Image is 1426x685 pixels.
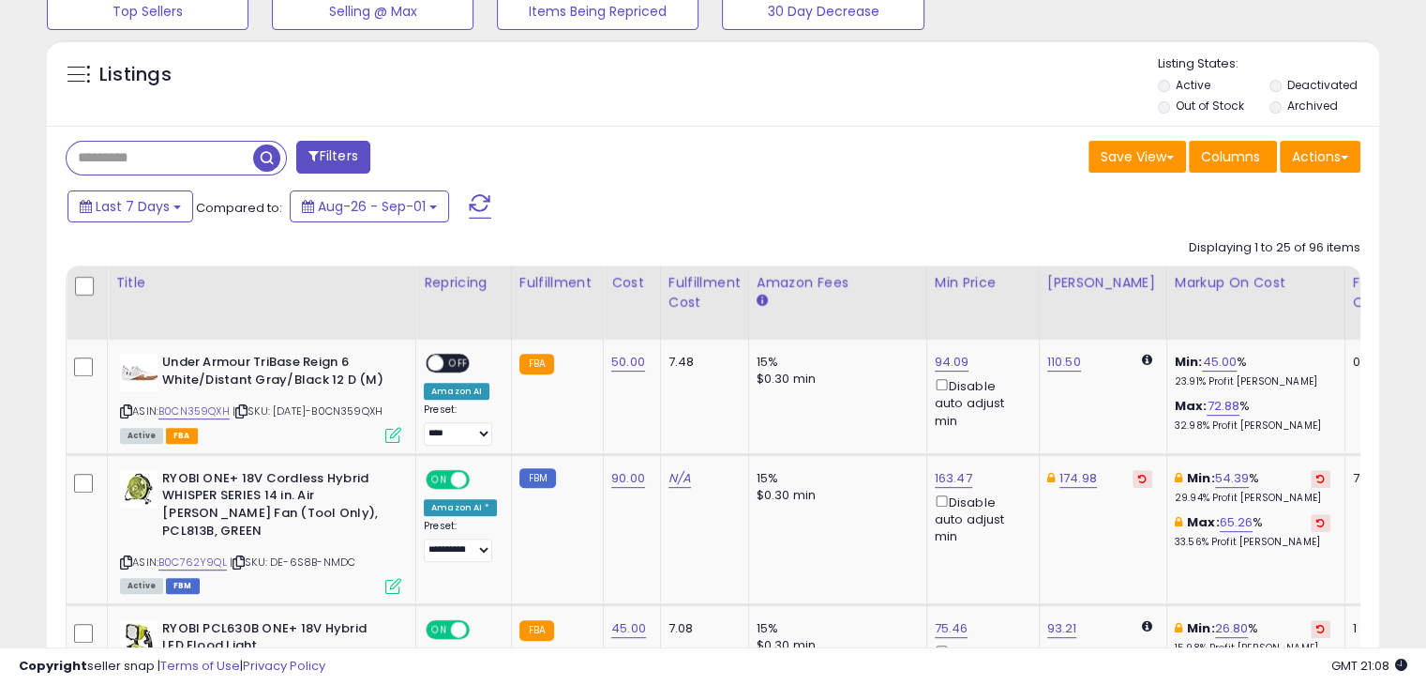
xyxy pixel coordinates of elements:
a: 75.46 [935,619,968,638]
small: FBM [519,468,556,488]
div: % [1175,354,1330,388]
a: Terms of Use [160,657,240,675]
b: RYOBI ONE+ 18V Cordless Hybrid WHISPER SERIES 14 in. Air [PERSON_NAME] Fan (Tool Only), PCL813B, ... [162,470,390,544]
b: Under Armour TriBase Reign 6 White/Distant Gray/Black 12 D (M) [162,354,390,393]
div: Fulfillment Cost [668,273,741,312]
b: Min: [1175,353,1203,371]
p: Listing States: [1158,55,1379,73]
label: Archived [1286,98,1337,114]
div: ASIN: [120,354,401,441]
div: Cost [611,273,653,293]
span: Compared to: [196,199,282,217]
p: 23.91% Profit [PERSON_NAME] [1175,375,1330,388]
a: 54.39 [1215,469,1250,488]
div: Amazon Fees [757,273,919,293]
button: Aug-26 - Sep-01 [290,190,449,222]
small: Amazon Fees. [757,293,768,310]
span: FBA [166,428,198,444]
div: $0.30 min [757,371,912,388]
div: Repricing [424,273,503,293]
a: 72.88 [1207,397,1239,416]
strong: Copyright [19,657,87,675]
div: 15% [757,470,912,487]
div: 0 [1353,354,1411,371]
label: Deactivated [1286,77,1357,93]
div: [PERSON_NAME] [1047,273,1159,293]
div: Fulfillable Quantity [1353,273,1418,312]
h5: Listings [99,62,172,88]
img: 41wPXOmgUNL._SL40_.jpg [120,620,158,658]
img: 51ZM4QwQrFL._SL40_.jpg [120,470,158,508]
a: 26.80 [1215,619,1249,638]
a: N/A [668,469,691,488]
th: The percentage added to the cost of goods (COGS) that forms the calculator for Min & Max prices. [1166,266,1344,340]
span: FBM [166,578,200,594]
a: 65.26 [1220,513,1253,532]
p: 32.98% Profit [PERSON_NAME] [1175,419,1330,433]
b: Min: [1187,619,1215,637]
span: Aug-26 - Sep-01 [318,197,426,216]
div: Min Price [935,273,1031,293]
label: Active [1176,77,1210,93]
a: 94.09 [935,353,969,372]
div: 1 [1353,620,1411,637]
a: B0C762Y9QL [158,555,227,571]
div: Markup on Cost [1175,273,1337,293]
span: Columns [1201,147,1260,166]
div: seller snap | | [19,658,325,676]
button: Filters [296,141,369,174]
button: Columns [1189,141,1277,173]
a: 110.50 [1047,353,1081,372]
a: 93.21 [1047,619,1077,638]
div: % [1175,470,1330,505]
span: Last 7 Days [96,197,170,216]
span: All listings currently available for purchase on Amazon [120,428,163,444]
div: % [1175,620,1330,655]
b: Max: [1175,397,1208,415]
div: 7 [1353,470,1411,487]
div: % [1175,398,1330,433]
span: | SKU: DE-6S8B-NMDC [230,555,355,570]
div: Disable auto adjust min [935,492,1025,546]
div: 15% [757,354,912,371]
div: 7.48 [668,354,734,371]
button: Actions [1280,141,1360,173]
span: OFF [443,356,473,372]
div: Displaying 1 to 25 of 96 items [1189,239,1360,257]
a: 174.98 [1059,469,1097,488]
div: Amazon AI [424,383,489,400]
b: RYOBI PCL630B ONE+ 18V Hybrid LED Flood Light [162,620,390,660]
div: Amazon AI * [424,499,497,516]
a: 45.00 [1202,353,1237,372]
div: 15% [757,620,912,637]
div: % [1175,514,1330,549]
span: OFF [467,471,497,487]
a: 50.00 [611,353,645,372]
span: ON [428,621,451,637]
a: B0CN359QXH [158,403,230,419]
div: ASIN: [120,470,401,592]
p: 33.56% Profit [PERSON_NAME] [1175,536,1330,549]
span: ON [428,471,451,487]
small: FBA [519,620,554,641]
div: Fulfillment [519,273,595,293]
label: Out of Stock [1176,98,1244,114]
a: 163.47 [935,469,972,488]
b: Min: [1187,469,1215,487]
p: 29.94% Profit [PERSON_NAME] [1175,492,1330,505]
div: 7.08 [668,620,734,637]
b: Max: [1187,513,1220,531]
a: Privacy Policy [243,657,325,675]
div: Title [115,273,408,293]
span: All listings currently available for purchase on Amazon [120,578,163,594]
a: 90.00 [611,469,645,488]
div: Disable auto adjust min [935,375,1025,430]
button: Last 7 Days [68,190,193,222]
span: 2025-09-9 21:08 GMT [1331,657,1407,675]
div: Preset: [424,403,497,446]
div: $0.30 min [757,487,912,504]
img: 31uJ68nKC9L._SL40_.jpg [120,354,158,391]
small: FBA [519,354,554,374]
span: OFF [467,621,497,637]
div: Preset: [424,520,497,562]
